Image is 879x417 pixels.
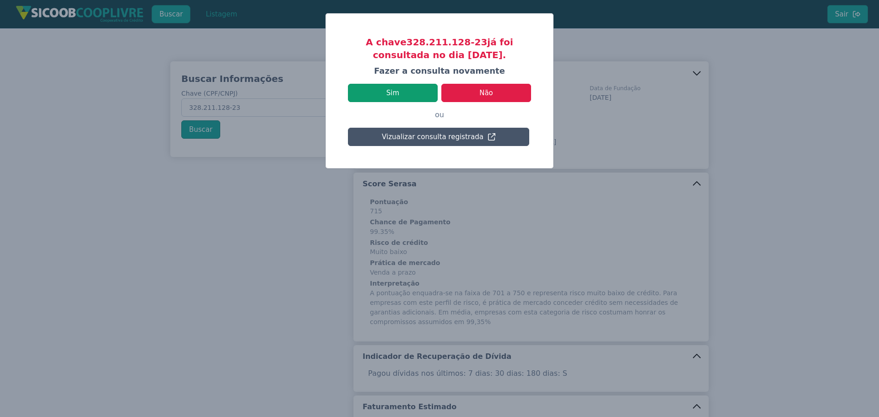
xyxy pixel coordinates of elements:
[348,102,531,128] p: ou
[348,128,529,146] button: Vizualizar consulta registrada
[348,65,531,76] h4: Fazer a consulta novamente
[348,84,438,102] button: Sim
[348,36,531,61] h3: A chave 328.211.128-23 já foi consultada no dia [DATE].
[441,84,531,102] button: Não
